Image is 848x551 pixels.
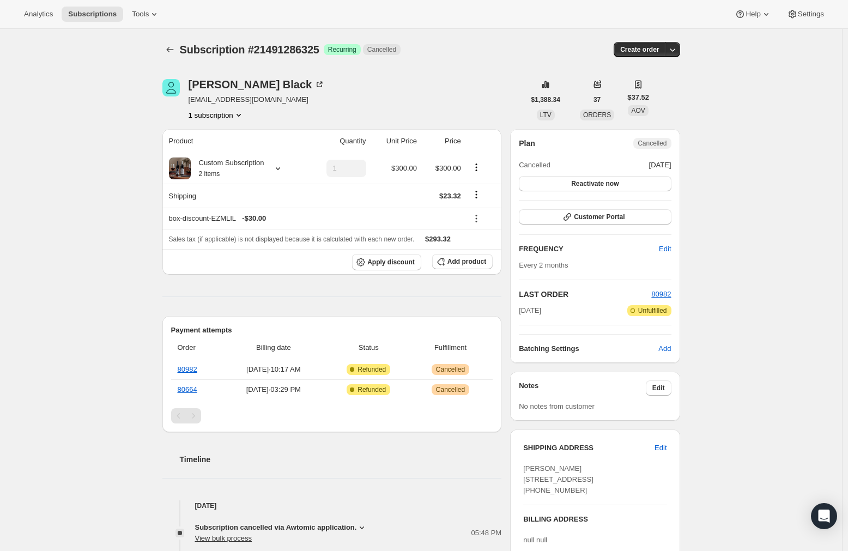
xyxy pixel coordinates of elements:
[180,44,319,56] span: Subscription #21491286325
[195,522,357,533] span: Subscription cancelled via Awtomic application.
[652,340,677,358] button: Add
[523,443,655,453] h3: SHIPPING ADDRESS
[189,94,325,105] span: [EMAIL_ADDRESS][DOMAIN_NAME]
[132,10,149,19] span: Tools
[523,536,547,544] span: null null
[225,364,323,375] span: [DATE] · 10:17 AM
[358,365,386,374] span: Refunded
[571,179,619,188] span: Reactivate now
[169,213,461,224] div: box-discount-EZMLIL
[195,534,252,542] button: View bulk process
[352,254,421,270] button: Apply discount
[746,10,760,19] span: Help
[367,258,415,267] span: Apply discount
[162,42,178,57] button: Subscriptions
[523,514,667,525] h3: BILLING ADDRESS
[329,342,408,353] span: Status
[367,45,396,54] span: Cancelled
[519,261,568,269] span: Every 2 months
[439,192,461,200] span: $23.32
[189,110,244,120] button: Product actions
[531,95,560,104] span: $1,388.34
[519,244,659,255] h2: FREQUENCY
[811,503,837,529] div: Open Intercom Messenger
[540,111,552,119] span: LTV
[583,111,611,119] span: ORDERS
[162,500,502,511] h4: [DATE]
[620,45,659,54] span: Create order
[199,170,220,178] small: 2 items
[447,257,486,266] span: Add product
[519,402,595,410] span: No notes from customer
[519,289,651,300] h2: LAST ORDER
[519,138,535,149] h2: Plan
[523,464,593,494] span: [PERSON_NAME] [STREET_ADDRESS] [PHONE_NUMBER]
[68,10,117,19] span: Subscriptions
[519,343,658,354] h6: Batching Settings
[180,454,502,465] h2: Timeline
[655,443,667,453] span: Edit
[358,385,386,394] span: Refunded
[519,176,671,191] button: Reactivate now
[189,79,325,90] div: [PERSON_NAME] Black
[614,42,665,57] button: Create order
[574,213,625,221] span: Customer Portal
[728,7,778,22] button: Help
[391,164,417,172] span: $300.00
[638,139,667,148] span: Cancelled
[432,254,493,269] button: Add product
[420,129,464,153] th: Price
[627,92,649,103] span: $37.52
[525,92,567,107] button: $1,388.34
[638,306,667,315] span: Unfulfilled
[587,92,607,107] button: 37
[593,95,601,104] span: 37
[125,7,166,22] button: Tools
[652,384,665,392] span: Edit
[162,129,306,153] th: Product
[425,235,451,243] span: $293.32
[471,528,502,538] span: 05:48 PM
[169,235,415,243] span: Sales tax (if applicable) is not displayed because it is calculated with each new order.
[436,365,465,374] span: Cancelled
[171,336,222,360] th: Order
[370,129,420,153] th: Unit Price
[648,439,673,457] button: Edit
[225,384,323,395] span: [DATE] · 03:29 PM
[169,158,191,179] img: product img
[195,522,368,533] button: Subscription cancelled via Awtomic application.
[191,158,264,179] div: Custom Subscription
[468,189,485,201] button: Shipping actions
[468,161,485,173] button: Product actions
[519,160,550,171] span: Cancelled
[62,7,123,22] button: Subscriptions
[436,385,465,394] span: Cancelled
[178,385,197,393] a: 80664
[306,129,369,153] th: Quantity
[171,408,493,423] nav: Pagination
[519,305,541,316] span: [DATE]
[659,244,671,255] span: Edit
[328,45,356,54] span: Recurring
[162,184,306,208] th: Shipping
[17,7,59,22] button: Analytics
[658,343,671,354] span: Add
[798,10,824,19] span: Settings
[652,240,677,258] button: Edit
[24,10,53,19] span: Analytics
[178,365,197,373] a: 80982
[649,160,671,171] span: [DATE]
[225,342,323,353] span: Billing date
[651,289,671,300] button: 80982
[242,213,266,224] span: - $30.00
[171,325,493,336] h2: Payment attempts
[519,380,646,396] h3: Notes
[435,164,461,172] span: $300.00
[631,107,645,114] span: AOV
[519,209,671,225] button: Customer Portal
[780,7,831,22] button: Settings
[162,79,180,96] span: Rebecca Black
[651,290,671,298] a: 80982
[646,380,671,396] button: Edit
